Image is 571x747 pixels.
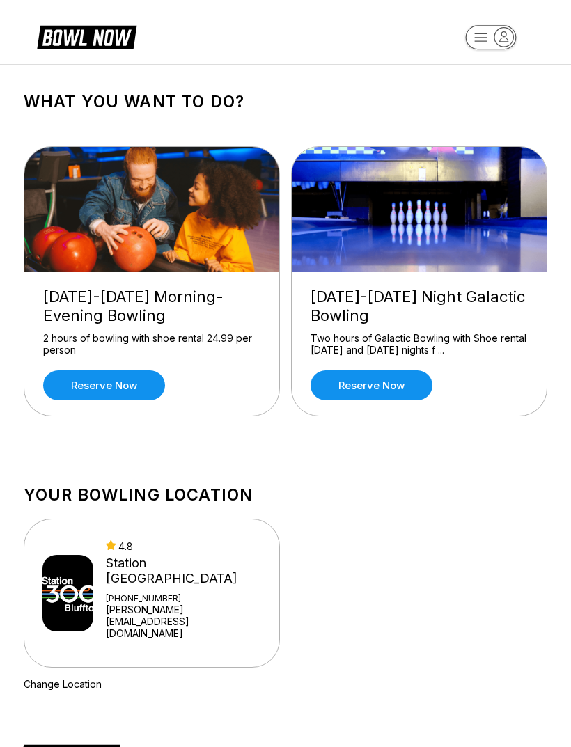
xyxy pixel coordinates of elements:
[43,288,260,325] div: [DATE]-[DATE] Morning-Evening Bowling
[106,540,263,552] div: 4.8
[43,370,165,400] a: Reserve now
[43,332,260,356] div: 2 hours of bowling with shoe rental 24.99 per person
[311,332,528,356] div: Two hours of Galactic Bowling with Shoe rental [DATE] and [DATE] nights f ...
[106,593,263,604] div: [PHONE_NUMBER]
[42,555,93,631] img: Station 300 Bluffton
[106,604,263,639] a: [PERSON_NAME][EMAIL_ADDRESS][DOMAIN_NAME]
[24,485,547,505] h1: Your bowling location
[311,288,528,325] div: [DATE]-[DATE] Night Galactic Bowling
[311,370,432,400] a: Reserve now
[24,92,547,111] h1: What you want to do?
[24,678,102,690] a: Change Location
[24,147,281,272] img: Friday-Sunday Morning-Evening Bowling
[106,556,263,586] div: Station [GEOGRAPHIC_DATA]
[292,147,548,272] img: Friday-Saturday Night Galactic Bowling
